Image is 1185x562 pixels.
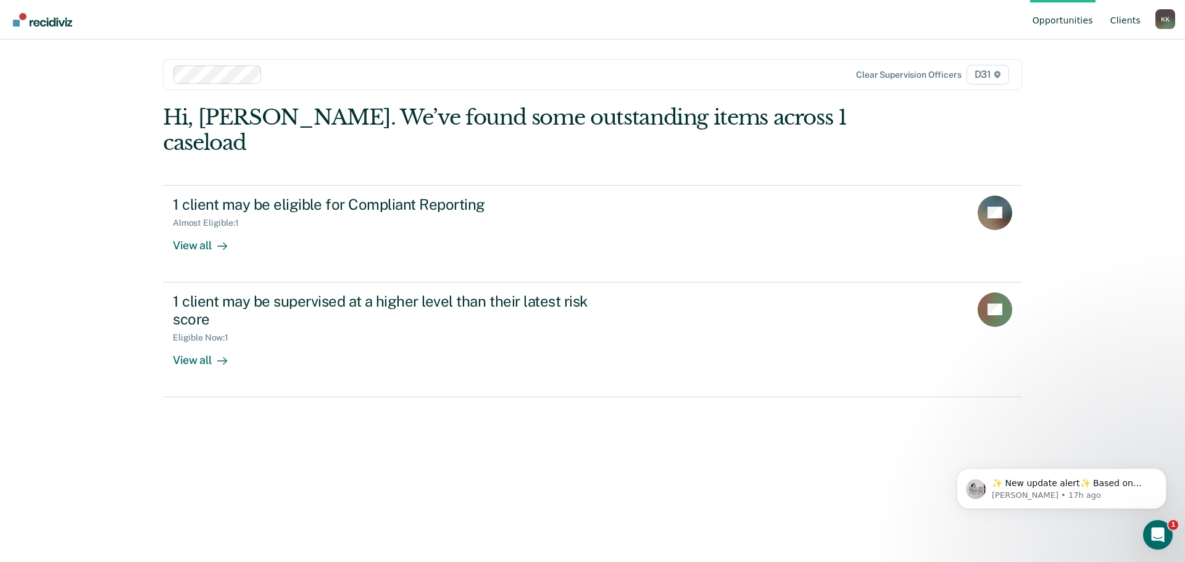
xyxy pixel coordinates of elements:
[1143,520,1173,550] iframe: Intercom live chat
[173,196,606,213] div: 1 client may be eligible for Compliant Reporting
[856,70,961,80] div: Clear supervision officers
[163,283,1022,397] a: 1 client may be supervised at a higher level than their latest risk scoreEligible Now:1View all
[173,333,238,343] div: Eligible Now : 1
[173,343,242,367] div: View all
[173,218,249,228] div: Almost Eligible : 1
[54,48,213,59] p: Message from Kim, sent 17h ago
[163,185,1022,283] a: 1 client may be eligible for Compliant ReportingAlmost Eligible:1View all
[163,105,850,155] div: Hi, [PERSON_NAME]. We’ve found some outstanding items across 1 caseload
[13,13,72,27] img: Recidiviz
[938,442,1185,529] iframe: Intercom notifications message
[54,36,212,279] span: ✨ New update alert✨ Based on your feedback, we've made a few updates we wanted to share. 1. We ha...
[1168,520,1178,530] span: 1
[1155,9,1175,29] div: K K
[967,65,1009,85] span: D31
[173,228,242,252] div: View all
[173,292,606,328] div: 1 client may be supervised at a higher level than their latest risk score
[1155,9,1175,29] button: Profile dropdown button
